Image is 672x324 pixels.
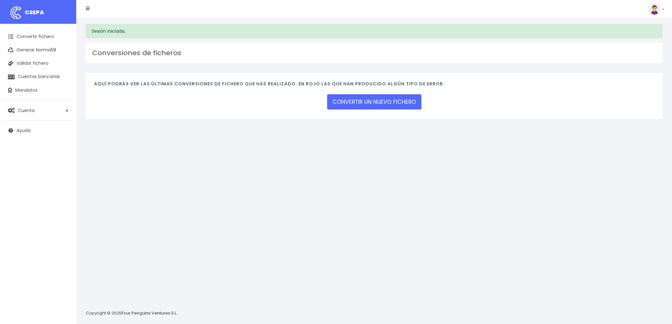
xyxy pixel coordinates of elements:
img: profile [649,3,660,15]
h3: Conversiones de ficheros [92,49,656,57]
h4: Aquí podrás ver las últimas conversiones de fichero que has realizado. En rojo las que han produc... [94,81,654,90]
a: Mandatos [3,84,73,97]
p: Copyright © 2025 . [86,310,178,317]
a: Validar fichero [3,57,73,70]
span: CSEPA [25,8,44,16]
span: Ayuda [17,127,30,134]
a: Cuentas bancarias [3,70,73,83]
span: Cuenta [18,107,35,113]
a: Four Penguins Ventures S.L. [122,310,177,316]
a: Convertir fichero [3,30,73,43]
div: Sesión iniciada. [86,24,662,38]
a: Ayuda [3,124,73,137]
a: Cuenta [3,104,73,117]
img: logo [8,5,24,21]
a: Generar Norma58 [3,43,73,57]
a: CONVERTIR UN NUEVO FICHERO [327,94,421,109]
